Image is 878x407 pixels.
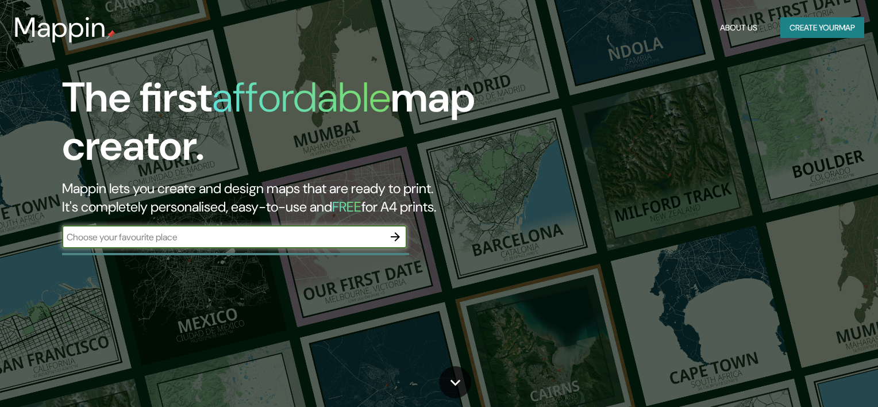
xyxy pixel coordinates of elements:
[106,30,115,39] img: mappin-pin
[776,362,865,394] iframe: Help widget launcher
[14,11,106,44] h3: Mappin
[62,74,501,179] h1: The first map creator.
[715,17,762,39] button: About Us
[62,231,384,244] input: Choose your favourite place
[332,198,361,216] h5: FREE
[212,71,391,124] h1: affordable
[780,17,864,39] button: Create yourmap
[62,179,501,216] h2: Mappin lets you create and design maps that are ready to print. It's completely personalised, eas...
